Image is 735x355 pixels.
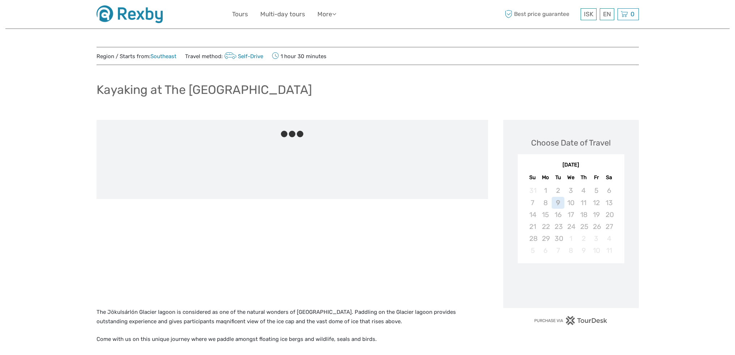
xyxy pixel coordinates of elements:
div: Not available Sunday, September 14th, 2025 [526,209,539,221]
div: Not available Friday, September 26th, 2025 [590,221,603,233]
div: Not available Wednesday, September 3rd, 2025 [564,185,577,196]
div: Not available Sunday, September 7th, 2025 [526,197,539,209]
div: [DATE] [518,161,624,169]
div: Not available Thursday, October 2nd, 2025 [577,233,590,244]
a: Multi-day tours [260,9,305,20]
div: Not available Thursday, September 18th, 2025 [577,209,590,221]
div: Not available Wednesday, September 10th, 2025 [564,197,577,209]
div: Not available Thursday, October 9th, 2025 [577,244,590,256]
div: Not available Sunday, September 21st, 2025 [526,221,539,233]
a: Southeast [150,53,176,60]
div: Not available Wednesday, September 17th, 2025 [564,209,577,221]
div: Not available Tuesday, October 7th, 2025 [552,244,564,256]
div: We [564,173,577,182]
div: Not available Monday, October 6th, 2025 [539,244,552,256]
span: 1 hour 30 minutes [272,51,326,61]
p: Come with us on this unique journey where we paddle amongst floating ice bergs and wildlife, seal... [97,335,488,344]
div: Not available Tuesday, September 9th, 2025 [552,197,564,209]
div: Not available Saturday, October 11th, 2025 [603,244,615,256]
a: Tours [232,9,248,20]
img: PurchaseViaTourDesk.png [534,316,607,325]
div: Not available Sunday, October 5th, 2025 [526,244,539,256]
span: Region / Starts from: [97,53,176,60]
div: Not available Tuesday, September 23rd, 2025 [552,221,564,233]
a: More [317,9,336,20]
span: Best price guarantee [503,8,579,20]
div: Not available Wednesday, September 24th, 2025 [564,221,577,233]
div: Sa [603,173,615,182]
span: 0 [629,10,636,18]
div: EN [600,8,614,20]
div: Not available Monday, September 8th, 2025 [539,197,552,209]
div: Not available Tuesday, September 16th, 2025 [552,209,564,221]
div: Not available Friday, September 19th, 2025 [590,209,603,221]
p: The Jökulsárlón Glacier lagoon is considered as one of the natural wonders of [GEOGRAPHIC_DATA]. ... [97,308,488,326]
div: Su [526,173,539,182]
div: Not available Wednesday, October 8th, 2025 [564,244,577,256]
div: Not available Tuesday, September 2nd, 2025 [552,185,564,196]
div: Not available Monday, September 22nd, 2025 [539,221,552,233]
div: Mo [539,173,552,182]
div: Th [577,173,590,182]
div: Choose Date of Travel [531,137,611,148]
div: Not available Saturday, September 20th, 2025 [603,209,615,221]
a: Self-Drive [223,53,264,60]
div: Not available Saturday, September 27th, 2025 [603,221,615,233]
div: Not available Saturday, September 6th, 2025 [603,185,615,196]
div: Not available Tuesday, September 30th, 2025 [552,233,564,244]
div: Not available Thursday, September 4th, 2025 [577,185,590,196]
div: Not available Sunday, September 28th, 2025 [526,233,539,244]
div: Fr [590,173,603,182]
div: Loading... [569,282,573,287]
div: month 2025-09 [520,185,622,256]
div: Not available Thursday, September 25th, 2025 [577,221,590,233]
div: Tu [552,173,564,182]
div: Not available Monday, September 1st, 2025 [539,185,552,196]
h1: Kayaking at The [GEOGRAPHIC_DATA] [97,82,312,97]
div: Not available Friday, September 5th, 2025 [590,185,603,196]
div: Not available Monday, September 29th, 2025 [539,233,552,244]
div: Not available Saturday, September 13th, 2025 [603,197,615,209]
img: 1863-c08d342a-737b-48be-8f5f-9b5986f4104f_logo_small.jpg [97,5,163,23]
div: Not available Friday, October 10th, 2025 [590,244,603,256]
div: Not available Friday, September 12th, 2025 [590,197,603,209]
span: ISK [584,10,593,18]
span: Travel method: [185,51,264,61]
div: Not available Wednesday, October 1st, 2025 [564,233,577,244]
div: Not available Saturday, October 4th, 2025 [603,233,615,244]
div: Not available Thursday, September 11th, 2025 [577,197,590,209]
div: Not available Friday, October 3rd, 2025 [590,233,603,244]
div: Not available Monday, September 15th, 2025 [539,209,552,221]
div: Not available Sunday, August 31st, 2025 [526,185,539,196]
